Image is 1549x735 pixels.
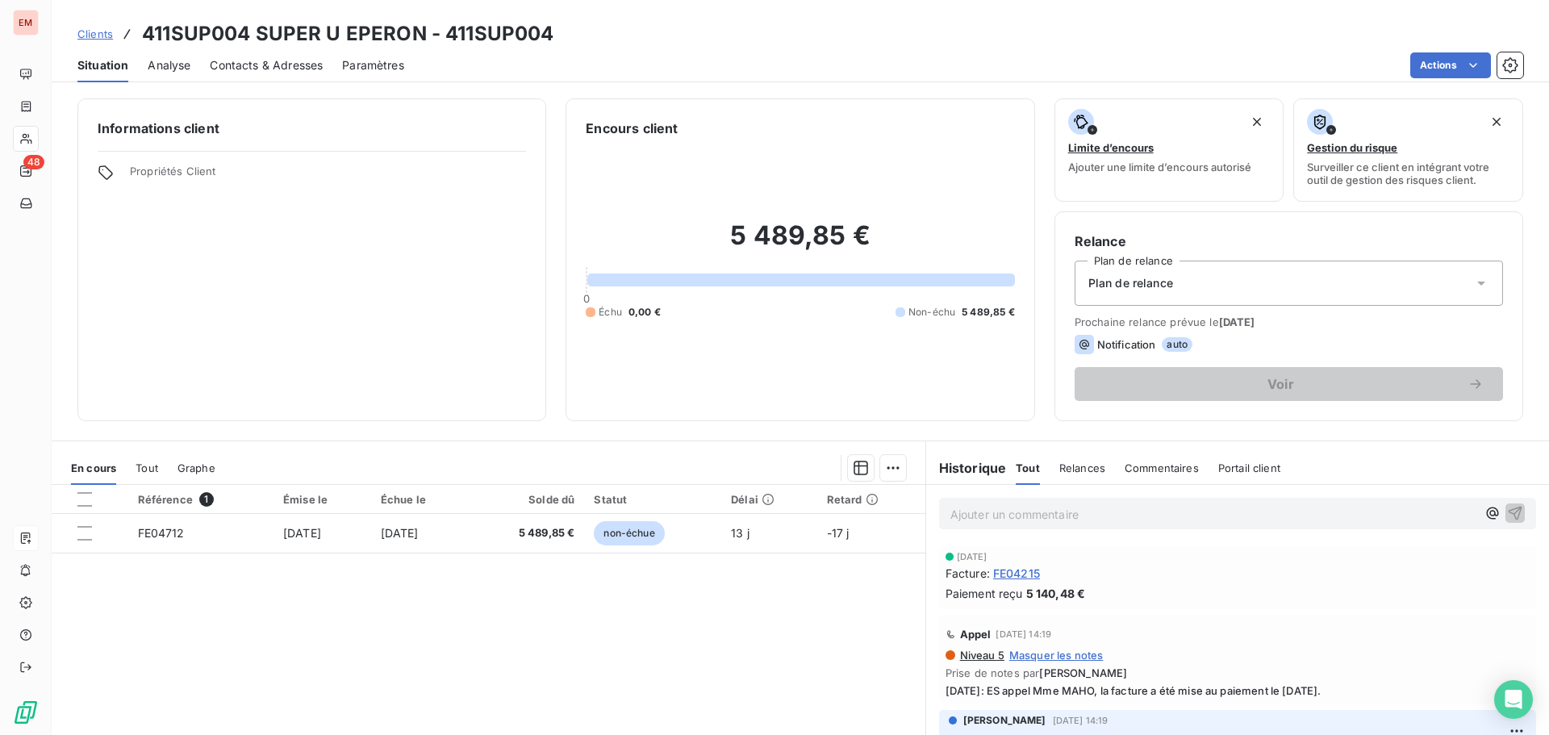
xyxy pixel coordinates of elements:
[479,525,575,541] span: 5 489,85 €
[1307,161,1509,186] span: Surveiller ce client en intégrant votre outil de gestion des risques client.
[381,493,460,506] div: Échue le
[283,493,361,506] div: Émise le
[1494,680,1533,719] div: Open Intercom Messenger
[1039,666,1127,679] span: [PERSON_NAME]
[177,461,215,474] span: Graphe
[908,305,955,319] span: Non-échu
[98,119,526,138] h6: Informations client
[946,565,990,582] span: Facture :
[1059,461,1105,474] span: Relances
[1162,337,1192,352] span: auto
[1054,98,1284,202] button: Limite d’encoursAjouter une limite d’encours autorisé
[23,155,44,169] span: 48
[1219,315,1255,328] span: [DATE]
[1125,461,1199,474] span: Commentaires
[479,493,575,506] div: Solde dû
[594,521,664,545] span: non-échue
[993,565,1040,582] span: FE04215
[827,493,916,506] div: Retard
[1075,232,1503,251] h6: Relance
[996,629,1051,639] span: [DATE] 14:19
[731,526,749,540] span: 13 j
[962,305,1015,319] span: 5 489,85 €
[1307,141,1397,154] span: Gestion du risque
[199,492,214,507] span: 1
[827,526,850,540] span: -17 j
[1094,378,1468,390] span: Voir
[1009,649,1104,662] span: Masquer les notes
[381,526,419,540] span: [DATE]
[1053,716,1109,725] span: [DATE] 14:19
[586,219,1014,268] h2: 5 489,85 €
[342,57,404,73] span: Paramètres
[594,493,712,506] div: Statut
[1097,338,1156,351] span: Notification
[283,526,321,540] span: [DATE]
[946,684,1530,697] span: [DATE]: ES appel Mme MAHO, la facture a été mise au paiement le [DATE].
[926,458,1007,478] h6: Historique
[960,628,992,641] span: Appel
[138,526,185,540] span: FE04712
[1075,315,1503,328] span: Prochaine relance prévue le
[130,165,526,187] span: Propriétés Client
[583,292,590,305] span: 0
[586,119,678,138] h6: Encours client
[963,713,1046,728] span: [PERSON_NAME]
[13,700,39,725] img: Logo LeanPay
[731,493,808,506] div: Délai
[71,461,116,474] span: En cours
[136,461,158,474] span: Tout
[628,305,661,319] span: 0,00 €
[946,666,1530,679] span: Prise de notes par
[1088,275,1173,291] span: Plan de relance
[957,552,987,562] span: [DATE]
[13,10,39,35] div: EM
[1016,461,1040,474] span: Tout
[599,305,622,319] span: Échu
[958,649,1004,662] span: Niveau 5
[1068,141,1154,154] span: Limite d’encours
[1068,161,1251,173] span: Ajouter une limite d’encours autorisé
[946,585,1023,602] span: Paiement reçu
[77,26,113,42] a: Clients
[77,27,113,40] span: Clients
[77,57,128,73] span: Situation
[148,57,190,73] span: Analyse
[138,492,264,507] div: Référence
[1218,461,1280,474] span: Portail client
[1293,98,1523,202] button: Gestion du risqueSurveiller ce client en intégrant votre outil de gestion des risques client.
[142,19,553,48] h3: 411SUP004 SUPER U EPERON - 411SUP004
[1410,52,1491,78] button: Actions
[1026,585,1086,602] span: 5 140,48 €
[210,57,323,73] span: Contacts & Adresses
[1075,367,1503,401] button: Voir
